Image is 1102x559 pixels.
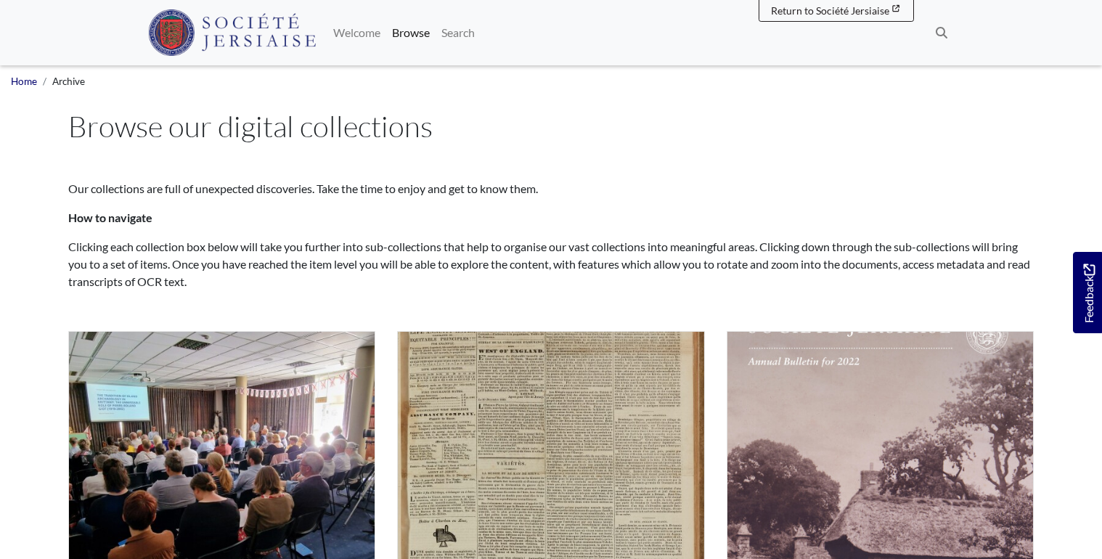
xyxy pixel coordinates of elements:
h1: Browse our digital collections [68,109,1034,144]
span: Return to Société Jersiaise [771,4,889,17]
p: Clicking each collection box below will take you further into sub-collections that help to organi... [68,238,1034,290]
a: Home [11,76,37,87]
strong: How to navigate [68,211,152,224]
a: Search [436,18,481,47]
img: Société Jersiaise [148,9,316,56]
p: Our collections are full of unexpected discoveries. Take the time to enjoy and get to know them. [68,180,1034,197]
a: Browse [386,18,436,47]
a: Welcome [327,18,386,47]
a: Société Jersiaise logo [148,6,316,60]
a: Would you like to provide feedback? [1073,252,1102,333]
span: Archive [52,76,85,87]
span: Feedback [1080,264,1098,322]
